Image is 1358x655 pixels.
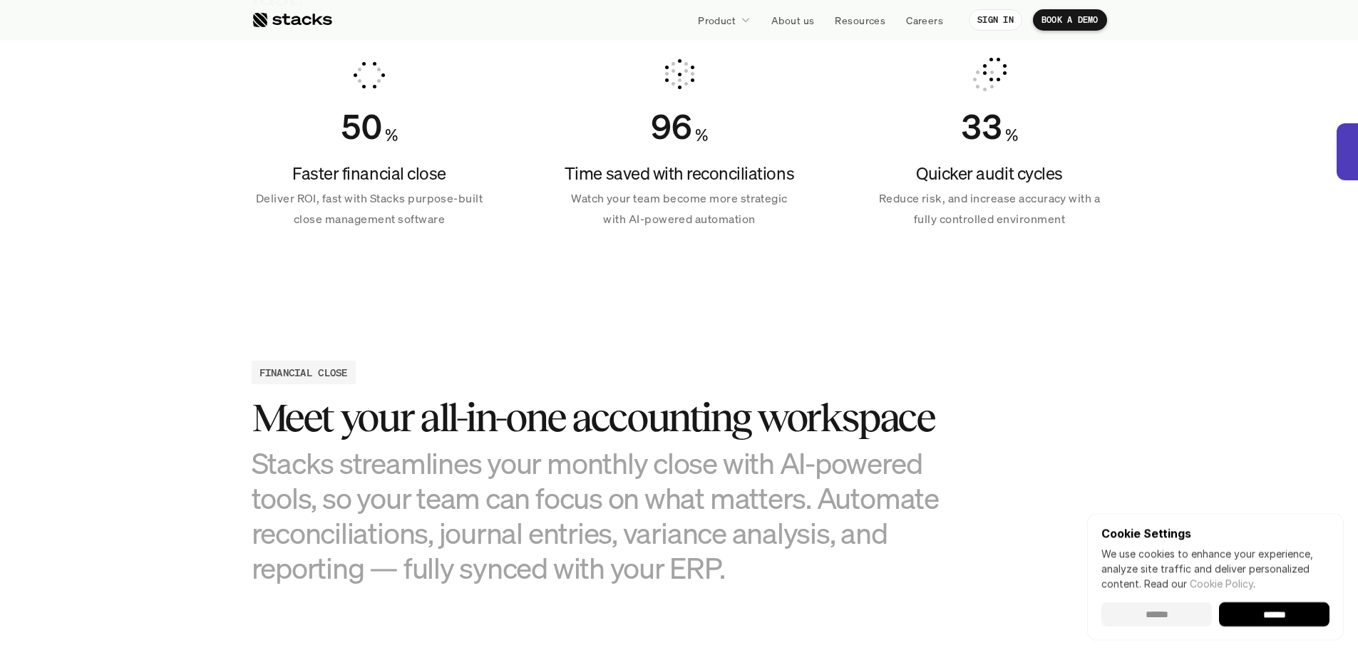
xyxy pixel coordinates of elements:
[977,15,1014,25] p: SIGN IN
[1005,123,1018,148] h4: %
[961,106,1002,148] div: Counter ends at 33
[695,123,708,148] h4: %
[385,123,398,148] h4: %
[1101,546,1329,591] p: We use cookies to enhance your experience, analyze site traffic and deliver personalized content.
[835,13,885,28] p: Resources
[341,106,382,148] div: Counter ends at 50
[698,13,736,28] p: Product
[252,445,965,586] h3: Stacks streamlines your monthly close with AI-powered tools, so your team can focus on what matte...
[168,330,231,340] a: Privacy Policy
[969,9,1022,31] a: SIGN IN
[897,7,952,33] a: Careers
[872,188,1107,229] p: Reduce risk, and increase accuracy with a fully controlled environment
[562,188,797,229] p: Watch your team become more strategic with AI-powered automation
[252,396,965,440] h3: Meet your all-in-one accounting workspace
[872,162,1107,186] h4: Quicker audit cycles
[1033,9,1107,31] a: BOOK A DEMO
[906,13,943,28] p: Careers
[1041,15,1099,25] p: BOOK A DEMO
[771,13,814,28] p: About us
[252,162,487,186] h4: Faster financial close
[1144,577,1255,589] span: Read our .
[259,365,348,380] h2: FINANCIAL CLOSE
[252,188,487,229] p: Deliver ROI, fast with Stacks purpose-built close management software
[763,7,823,33] a: About us
[562,162,797,186] h4: Time saved with reconciliations
[1190,577,1253,589] a: Cookie Policy
[826,7,894,33] a: Resources
[1101,527,1329,539] p: Cookie Settings
[651,106,692,148] div: Counter ends at 96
